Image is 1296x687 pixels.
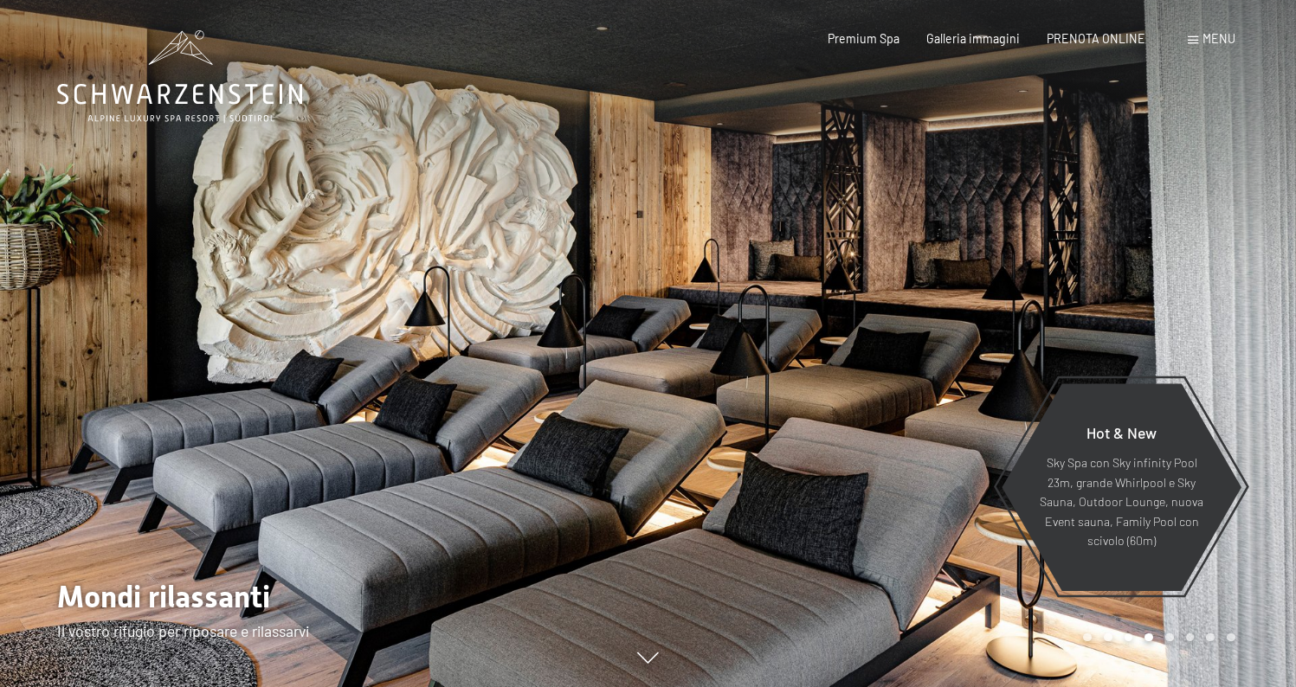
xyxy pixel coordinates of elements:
div: Carousel Page 4 (Current Slide) [1144,633,1153,642]
span: Menu [1203,31,1235,46]
div: Carousel Page 6 [1186,633,1195,642]
p: Sky Spa con Sky infinity Pool 23m, grande Whirlpool e Sky Sauna, Outdoor Lounge, nuova Event saun... [1039,453,1204,551]
div: Carousel Page 2 [1104,633,1112,642]
div: Carousel Page 1 [1083,633,1092,642]
span: Hot & New [1086,423,1157,442]
a: Premium Spa [828,31,899,46]
div: Carousel Page 8 [1227,633,1235,642]
a: Hot & New Sky Spa con Sky infinity Pool 23m, grande Whirlpool e Sky Sauna, Outdoor Lounge, nuova ... [1001,382,1242,592]
div: Carousel Page 5 [1165,633,1174,642]
a: PRENOTA ONLINE [1047,31,1145,46]
div: Carousel Page 3 [1125,633,1133,642]
div: Carousel Page 7 [1206,633,1215,642]
div: Carousel Pagination [1077,633,1235,642]
a: Galleria immagini [926,31,1020,46]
